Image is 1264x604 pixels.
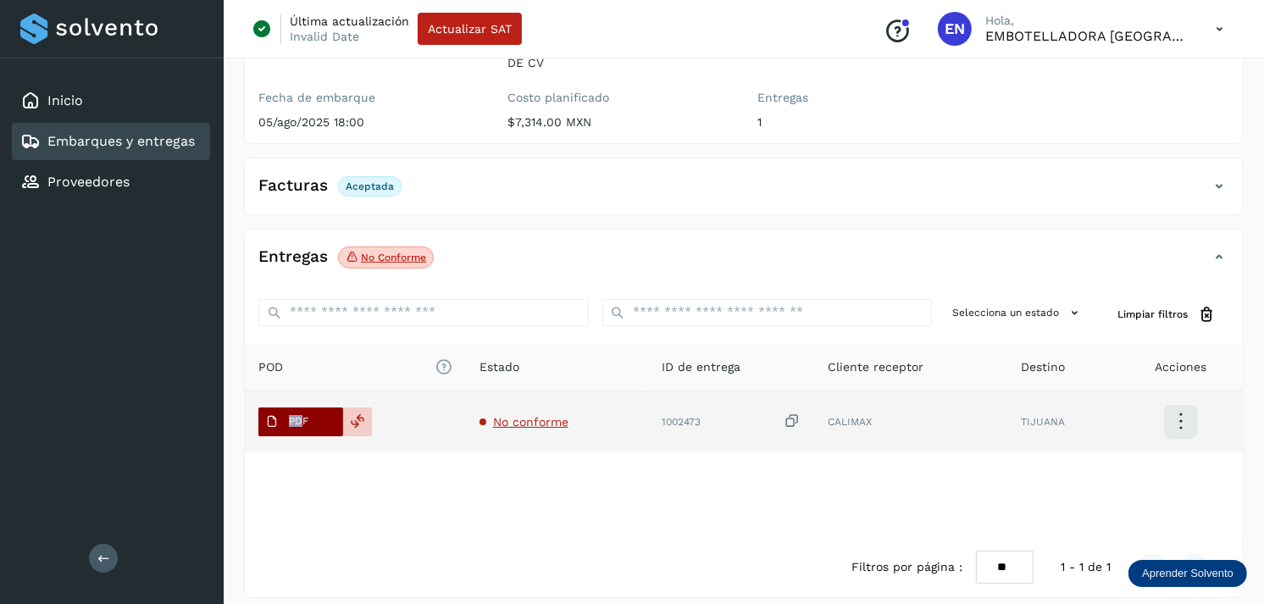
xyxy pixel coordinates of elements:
td: CALIMAX [814,391,1007,452]
span: POD [258,358,452,376]
div: Reemplazar POD [343,407,372,436]
div: 1002473 [662,413,801,430]
p: Aceptada [346,180,394,192]
p: 05/ago/2025 18:00 [258,115,481,130]
span: ID de entrega [662,358,740,376]
span: Estado [480,358,519,376]
h4: Entregas [258,247,328,267]
span: Actualizar SAT [428,23,512,35]
a: Proveedores [47,174,130,190]
span: Filtros por página : [851,558,962,576]
a: Inicio [47,92,83,108]
div: EntregasNo conforme [245,243,1243,285]
p: $7,314.00 MXN [508,115,731,130]
label: Costo planificado [508,91,731,105]
button: Selecciona un estado [945,299,1090,327]
h4: Facturas [258,176,328,196]
div: Embarques y entregas [12,123,210,160]
button: PDF [258,407,343,436]
label: Entregas [757,91,980,105]
span: Limpiar filtros [1117,307,1188,322]
p: PDF [289,415,308,427]
div: Inicio [12,82,210,119]
span: 1 - 1 de 1 [1061,558,1111,576]
span: Acciones [1155,358,1206,376]
a: Embarques y entregas [47,133,195,149]
p: No conforme [361,252,426,263]
p: Última actualización [290,14,409,29]
button: Limpiar filtros [1104,299,1229,330]
td: TIJUANA [1007,391,1119,452]
p: Hola, [985,14,1189,28]
p: Invalid Date [290,29,359,44]
button: Actualizar SAT [418,13,522,45]
div: FacturasAceptada [245,172,1243,214]
div: Aprender Solvento [1128,560,1247,587]
div: Proveedores [12,163,210,201]
span: No conforme [493,415,568,429]
p: 1 [757,115,980,130]
p: Aprender Solvento [1142,567,1234,580]
p: EMBOTELLADORA NIAGARA DE MEXICO [985,28,1189,44]
label: Fecha de embarque [258,91,481,105]
span: Cliente receptor [828,358,923,376]
span: Destino [1021,358,1065,376]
